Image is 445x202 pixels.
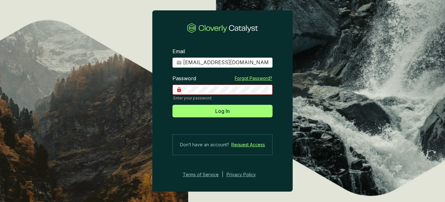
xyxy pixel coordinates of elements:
[183,59,269,66] input: Email
[172,105,273,117] button: Log In
[180,141,229,149] span: Don’t have an account?
[235,75,272,81] a: Forgot Password?
[215,107,230,115] span: Log In
[222,171,223,178] div: |
[231,141,265,149] a: Request Access
[173,96,273,101] div: Enter your password
[181,171,219,178] a: Terms of Service
[227,171,264,178] a: Privacy Policy
[172,48,185,55] label: Email
[183,86,269,93] input: Password
[172,75,196,82] label: Password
